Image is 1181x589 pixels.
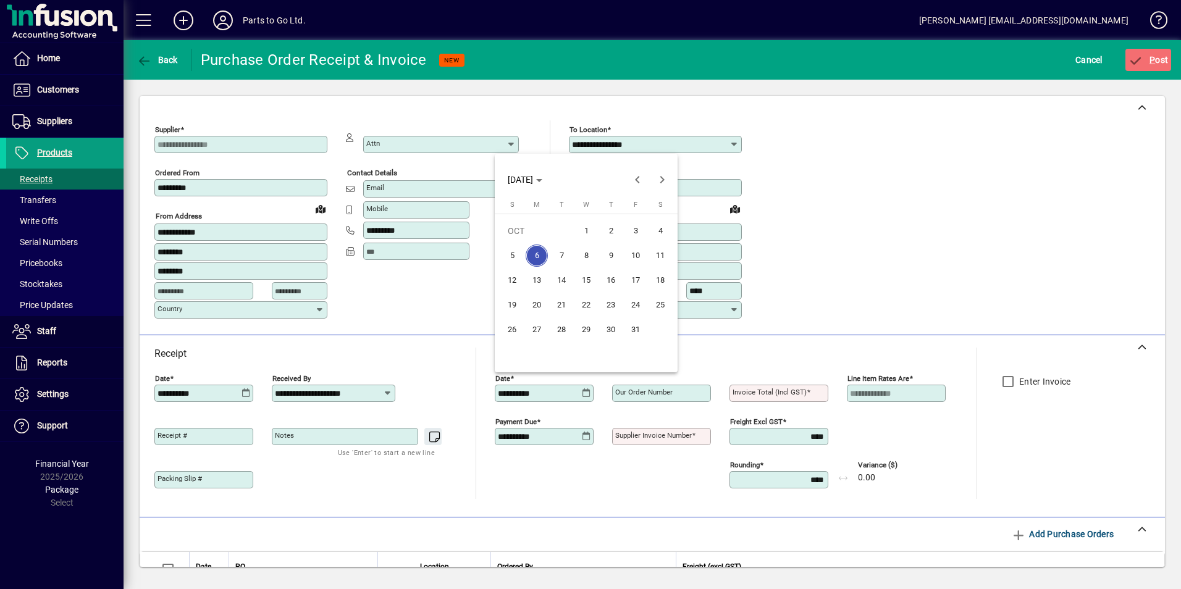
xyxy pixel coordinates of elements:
[526,269,548,291] span: 13
[600,269,622,291] span: 16
[534,201,540,209] span: M
[574,293,599,317] button: Wed Oct 22 2025
[524,268,549,293] button: Mon Oct 13 2025
[500,243,524,268] button: Sun Oct 05 2025
[600,319,622,341] span: 30
[600,220,622,242] span: 2
[599,219,623,243] button: Thu Oct 02 2025
[625,167,650,192] button: Previous month
[575,319,597,341] span: 29
[500,293,524,317] button: Sun Oct 19 2025
[650,167,675,192] button: Next month
[624,220,647,242] span: 3
[575,244,597,267] span: 8
[501,244,523,267] span: 5
[599,293,623,317] button: Thu Oct 23 2025
[600,294,622,316] span: 23
[524,317,549,342] button: Mon Oct 27 2025
[549,317,574,342] button: Tue Oct 28 2025
[649,220,671,242] span: 4
[550,244,573,267] span: 7
[526,319,548,341] span: 27
[599,243,623,268] button: Thu Oct 09 2025
[624,319,647,341] span: 31
[501,319,523,341] span: 26
[648,293,673,317] button: Sat Oct 25 2025
[599,268,623,293] button: Thu Oct 16 2025
[599,317,623,342] button: Thu Oct 30 2025
[524,293,549,317] button: Mon Oct 20 2025
[623,243,648,268] button: Fri Oct 10 2025
[658,201,663,209] span: S
[649,244,671,267] span: 11
[574,219,599,243] button: Wed Oct 01 2025
[649,269,671,291] span: 18
[623,219,648,243] button: Fri Oct 03 2025
[549,293,574,317] button: Tue Oct 21 2025
[575,269,597,291] span: 15
[501,269,523,291] span: 12
[549,243,574,268] button: Tue Oct 07 2025
[623,268,648,293] button: Fri Oct 17 2025
[609,201,613,209] span: T
[500,317,524,342] button: Sun Oct 26 2025
[550,319,573,341] span: 28
[575,220,597,242] span: 1
[600,244,622,267] span: 9
[574,243,599,268] button: Wed Oct 08 2025
[500,219,574,243] td: OCT
[526,294,548,316] span: 20
[510,201,515,209] span: S
[623,293,648,317] button: Fri Oct 24 2025
[575,294,597,316] span: 22
[501,294,523,316] span: 19
[526,244,548,267] span: 6
[560,201,564,209] span: T
[624,269,647,291] span: 17
[623,317,648,342] button: Fri Oct 31 2025
[550,294,573,316] span: 21
[500,268,524,293] button: Sun Oct 12 2025
[508,175,533,185] span: [DATE]
[634,201,637,209] span: F
[648,243,673,268] button: Sat Oct 11 2025
[503,169,547,191] button: Choose month and year
[524,243,549,268] button: Mon Oct 06 2025
[624,244,647,267] span: 10
[649,294,671,316] span: 25
[624,294,647,316] span: 24
[648,268,673,293] button: Sat Oct 18 2025
[648,219,673,243] button: Sat Oct 04 2025
[549,268,574,293] button: Tue Oct 14 2025
[574,268,599,293] button: Wed Oct 15 2025
[574,317,599,342] button: Wed Oct 29 2025
[583,201,589,209] span: W
[550,269,573,291] span: 14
